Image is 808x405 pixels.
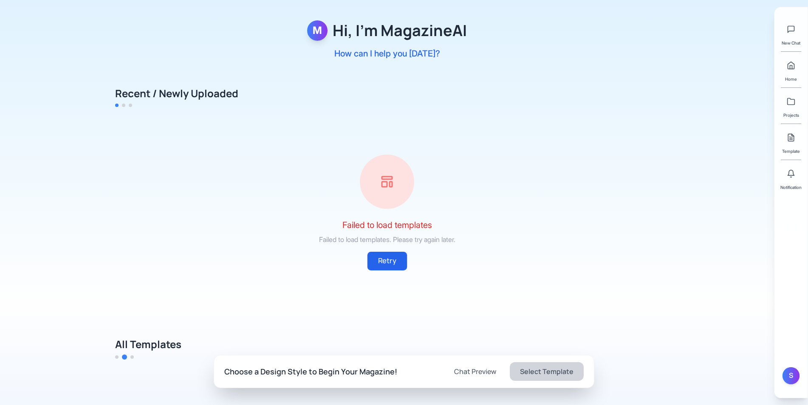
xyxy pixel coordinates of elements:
h1: Hi, I'm MagazineAI [333,22,467,39]
h3: Choose a Design Style to Begin Your Magazine! [224,366,435,377]
h2: All Templates [115,337,181,351]
p: Failed to load templates. Please try again later. [115,234,659,245]
span: Notification [780,184,802,191]
span: New Chat [782,39,800,46]
span: Template [782,148,800,155]
p: Failed to load templates [115,219,659,231]
span: M [313,24,322,37]
button: Chat Preview [446,362,505,381]
span: Projects [783,112,799,118]
button: Select Template [510,362,584,381]
button: S [783,367,800,384]
span: Home [785,76,797,82]
h2: Recent / Newly Uploaded [115,87,238,100]
button: Retry [367,252,407,270]
p: How can I help you [DATE]? [307,48,467,59]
